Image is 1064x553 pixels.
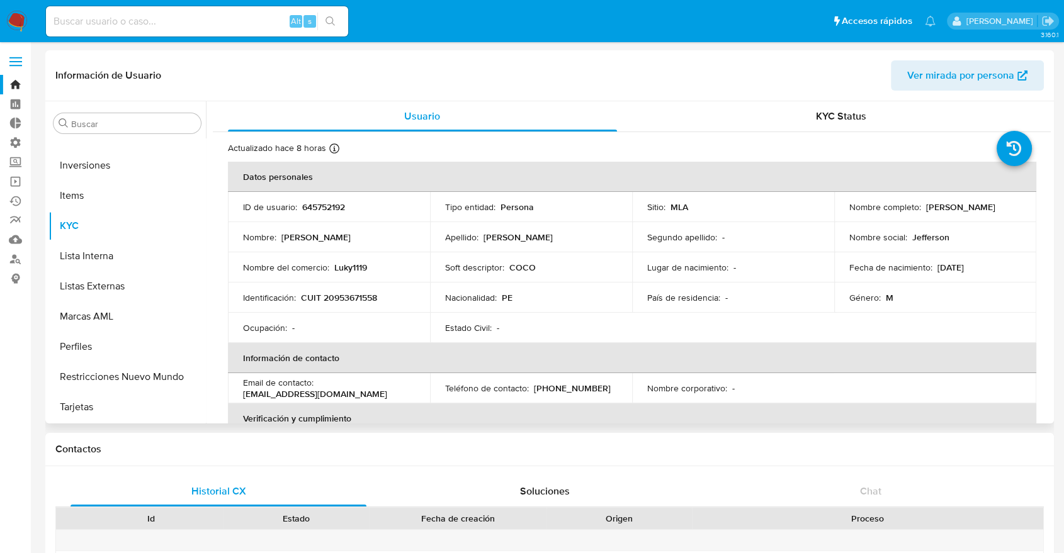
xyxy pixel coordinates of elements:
[243,292,296,303] p: Identificación :
[48,271,206,301] button: Listas Externas
[55,443,1044,455] h1: Contactos
[378,512,538,525] div: Fecha de creación
[445,201,495,213] p: Tipo entidad :
[701,512,1034,525] div: Proceso
[301,292,377,303] p: CUIT 20953671558
[725,292,728,303] p: -
[59,118,69,128] button: Buscar
[48,181,206,211] button: Items
[849,232,907,243] p: Nombre social :
[243,377,314,388] p: Email de contacto :
[228,343,1036,373] th: Información de contacto
[243,262,329,273] p: Nombre del comercio :
[87,512,215,525] div: Id
[1041,14,1055,28] a: Salir
[48,362,206,392] button: Restricciones Nuevo Mundo
[445,232,478,243] p: Apellido :
[926,201,995,213] p: [PERSON_NAME]
[292,322,295,333] p: -
[647,201,665,213] p: Sitio :
[647,292,720,303] p: País de residencia :
[816,109,866,123] span: KYC Status
[243,232,276,243] p: Nombre :
[243,201,297,213] p: ID de usuario :
[671,201,688,213] p: MLA
[243,388,387,399] p: [EMAIL_ADDRESS][DOMAIN_NAME]
[48,241,206,271] button: Lista Interna
[647,262,728,273] p: Lugar de nacimiento :
[497,322,499,333] p: -
[71,118,196,130] input: Buscar
[228,142,326,154] p: Actualizado hace 8 horas
[647,232,717,243] p: Segundo apellido :
[891,60,1044,91] button: Ver mirada por persona
[484,232,553,243] p: [PERSON_NAME]
[722,232,725,243] p: -
[937,262,964,273] p: [DATE]
[228,162,1036,192] th: Datos personales
[907,60,1014,91] span: Ver mirada por persona
[445,292,497,303] p: Nacionalidad :
[912,232,949,243] p: Jefferson
[860,484,881,498] span: Chat
[886,292,893,303] p: M
[317,13,343,30] button: search-icon
[849,201,921,213] p: Nombre completo :
[228,403,1036,433] th: Verificación y cumplimiento
[302,201,345,213] p: 645752192
[46,13,348,30] input: Buscar usuario o caso...
[534,383,611,394] p: [PHONE_NUMBER]
[281,232,351,243] p: [PERSON_NAME]
[48,211,206,241] button: KYC
[647,383,727,394] p: Nombre corporativo :
[555,512,683,525] div: Origen
[232,512,360,525] div: Estado
[445,262,504,273] p: Soft descriptor :
[842,14,912,28] span: Accesos rápidos
[849,262,932,273] p: Fecha de nacimiento :
[733,262,736,273] p: -
[404,109,440,123] span: Usuario
[48,392,206,422] button: Tarjetas
[502,292,512,303] p: PE
[48,301,206,332] button: Marcas AML
[849,292,881,303] p: Género :
[509,262,536,273] p: COCO
[966,15,1037,27] p: juan.tosini@mercadolibre.com
[48,332,206,362] button: Perfiles
[445,322,492,333] p: Estado Civil :
[48,150,206,181] button: Inversiones
[308,15,312,27] span: s
[925,16,936,26] a: Notificaciones
[501,201,534,213] p: Persona
[55,69,161,82] h1: Información de Usuario
[334,262,367,273] p: Luky1119
[445,383,529,394] p: Teléfono de contacto :
[191,484,246,498] span: Historial CX
[520,484,570,498] span: Soluciones
[732,383,735,394] p: -
[243,322,287,333] p: Ocupación :
[291,15,301,27] span: Alt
